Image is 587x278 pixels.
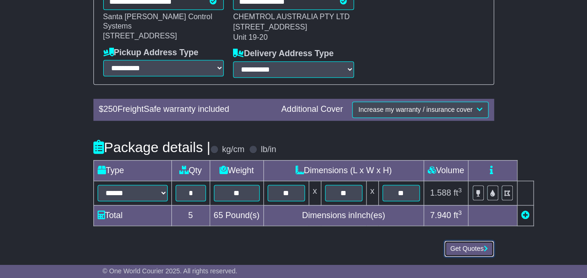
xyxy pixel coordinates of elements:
[366,181,378,205] td: x
[430,211,451,220] span: 7.940
[171,205,210,226] td: 5
[276,104,347,115] div: Additional Cover
[309,181,321,205] td: x
[233,33,268,41] span: Unit 19-20
[352,102,488,118] button: Increase my warranty / insurance cover
[93,139,211,155] h4: Package details |
[103,48,198,58] label: Pickup Address Type
[430,188,451,198] span: 1.588
[93,160,171,181] td: Type
[263,205,424,226] td: Dimensions in Inch(es)
[261,145,276,155] label: lb/in
[104,104,118,114] span: 250
[222,145,244,155] label: kg/cm
[521,211,530,220] a: Add new item
[103,267,238,275] span: © One World Courier 2025. All rights reserved.
[453,211,462,220] span: ft
[444,241,494,257] button: Get Quotes
[93,205,171,226] td: Total
[210,205,263,226] td: Pound(s)
[458,209,462,216] sup: 3
[233,13,350,21] span: CHEMTROL AUSTRALIA PTY LTD
[358,106,472,113] span: Increase my warranty / insurance cover
[94,104,277,115] div: $ FreightSafe warranty included
[103,13,212,29] span: Santa [PERSON_NAME] Control Systems
[171,160,210,181] td: Qty
[458,187,462,194] sup: 3
[453,188,462,198] span: ft
[214,211,223,220] span: 65
[210,160,263,181] td: Weight
[424,160,468,181] td: Volume
[263,160,424,181] td: Dimensions (L x W x H)
[233,49,333,59] label: Delivery Address Type
[233,23,307,31] span: [STREET_ADDRESS]
[103,32,177,40] span: [STREET_ADDRESS]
